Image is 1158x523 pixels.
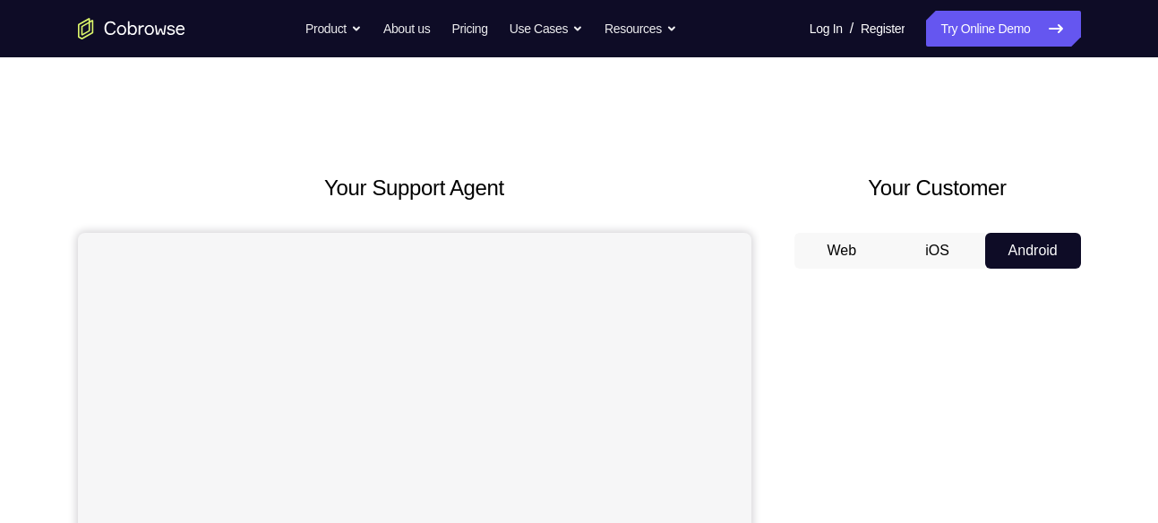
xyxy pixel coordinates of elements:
span: / [850,18,853,39]
a: About us [383,11,430,47]
a: Pricing [451,11,487,47]
a: Register [861,11,905,47]
a: Try Online Demo [926,11,1080,47]
a: Go to the home page [78,18,185,39]
button: Android [985,233,1081,269]
button: Use Cases [510,11,583,47]
button: Resources [605,11,677,47]
h2: Your Support Agent [78,172,751,204]
button: Web [794,233,890,269]
button: Product [305,11,362,47]
button: iOS [889,233,985,269]
a: Log In [810,11,843,47]
h2: Your Customer [794,172,1081,204]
